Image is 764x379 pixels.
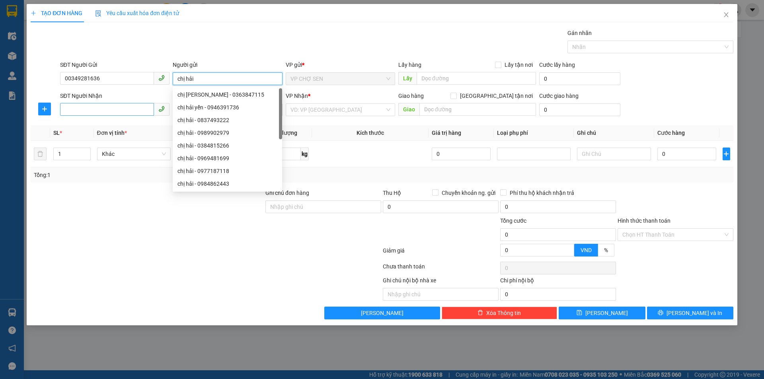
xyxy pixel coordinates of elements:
span: Lấy [398,72,417,85]
button: delete [34,148,47,160]
span: SL [53,130,60,136]
input: Dọc đường [419,103,536,116]
span: VP CHỢ SEN [290,73,390,85]
div: Giảm giá [382,246,499,260]
span: Giá trị hàng [432,130,461,136]
div: Ghi chú nội bộ nhà xe [383,276,499,288]
span: Lấy hàng [398,62,421,68]
input: Nhập ghi chú [383,288,499,301]
div: chị [PERSON_NAME] - 0363847115 [177,90,277,99]
label: Ghi chú đơn hàng [265,190,309,196]
span: delete [477,310,483,316]
div: SĐT Người Gửi [60,60,170,69]
span: Định lượng [269,130,297,136]
button: deleteXóa Thông tin [442,307,557,319]
label: Gán nhãn [567,30,592,36]
span: [PERSON_NAME] [361,309,403,317]
span: Phí thu hộ khách nhận trả [507,189,577,197]
div: SĐT Người Nhận [60,91,170,100]
span: % [604,247,608,253]
div: chị hải - 0384815266 [177,141,277,150]
div: chị hải - 0984862443 [173,177,282,190]
span: Kích thước [357,130,384,136]
span: Đơn vị tính [97,130,127,136]
span: Thu Hộ [383,190,401,196]
span: plus [723,151,730,157]
div: chị hải - 0989902979 [173,126,282,139]
span: Lấy tận nơi [501,60,536,69]
input: Cước lấy hàng [539,72,620,85]
div: Người gửi [173,60,282,69]
div: chị hải linh - 0363847115 [173,88,282,101]
span: phone [158,75,165,81]
span: TẠO ĐƠN HÀNG [31,10,82,16]
input: Ghi Chú [577,148,651,160]
button: save[PERSON_NAME] [559,307,645,319]
input: Cước giao hàng [539,103,620,116]
span: [PERSON_NAME] [585,309,628,317]
div: VP gửi [286,60,395,69]
input: Ghi chú đơn hàng [265,200,381,213]
label: Cước lấy hàng [539,62,575,68]
button: Close [715,4,737,26]
div: chị hải - 0984862443 [177,179,277,188]
span: [GEOGRAPHIC_DATA] tận nơi [457,91,536,100]
span: save [577,310,582,316]
th: Ghi chú [574,125,654,141]
input: Dọc đường [417,72,536,85]
span: Tổng cước [500,218,526,224]
input: 0 [432,148,491,160]
span: plus [39,106,51,112]
span: Chuyển khoản ng. gửi [439,189,499,197]
label: Cước giao hàng [539,93,579,99]
span: VND [581,247,592,253]
span: Giao [398,103,419,116]
span: plus [31,10,36,16]
img: icon [95,10,101,17]
div: chị hải - 0977187118 [173,165,282,177]
div: chị hải - 0837493222 [173,114,282,126]
div: chị hải - 0989902979 [177,128,277,137]
div: chị hải - 0969481699 [177,154,277,163]
button: plus [723,148,730,160]
th: Loại phụ phí [494,125,574,141]
button: printer[PERSON_NAME] và In [647,307,733,319]
span: Giao hàng [398,93,424,99]
span: [PERSON_NAME] và In [667,309,722,317]
span: close [723,12,729,18]
span: VP Nhận [286,93,308,99]
div: chị hải - 0837493222 [177,116,277,124]
button: [PERSON_NAME] [324,307,440,319]
span: printer [658,310,663,316]
div: Tổng: 1 [34,171,295,179]
div: Chưa thanh toán [382,262,499,276]
span: Cước hàng [657,130,685,136]
span: Xóa Thông tin [486,309,521,317]
button: plus [38,103,51,115]
span: phone [158,106,165,112]
span: Khác [102,148,166,160]
div: Chi phí nội bộ [500,276,616,288]
span: kg [301,148,309,160]
div: chị hải yến - 0946391736 [173,101,282,114]
span: Yêu cầu xuất hóa đơn điện tử [95,10,179,16]
div: chị hải - 0969481699 [173,152,282,165]
div: chị hải - 0384815266 [173,139,282,152]
div: chị hải yến - 0946391736 [177,103,277,112]
div: chị hải - 0977187118 [177,167,277,175]
label: Hình thức thanh toán [618,218,670,224]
